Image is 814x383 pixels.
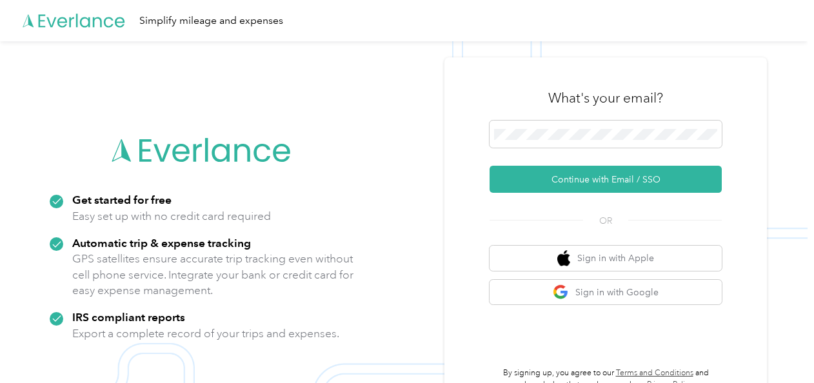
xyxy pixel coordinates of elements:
[557,250,570,266] img: apple logo
[490,246,722,271] button: apple logoSign in with Apple
[548,89,663,107] h3: What's your email?
[72,326,339,342] p: Export a complete record of your trips and expenses.
[742,311,814,383] iframe: Everlance-gr Chat Button Frame
[553,284,569,300] img: google logo
[72,193,172,206] strong: Get started for free
[616,368,693,378] a: Terms and Conditions
[139,13,283,29] div: Simplify mileage and expenses
[490,280,722,305] button: google logoSign in with Google
[72,208,271,224] p: Easy set up with no credit card required
[72,310,185,324] strong: IRS compliant reports
[72,236,251,250] strong: Automatic trip & expense tracking
[72,251,354,299] p: GPS satellites ensure accurate trip tracking even without cell phone service. Integrate your bank...
[490,166,722,193] button: Continue with Email / SSO
[583,214,628,228] span: OR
